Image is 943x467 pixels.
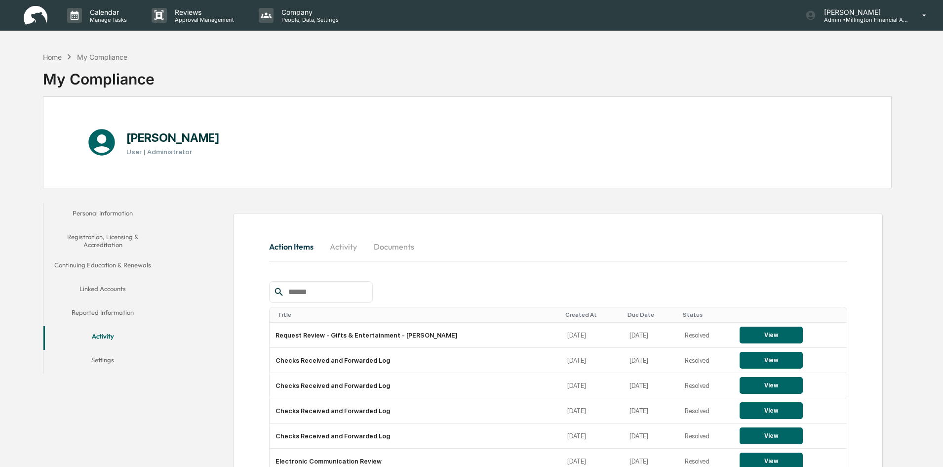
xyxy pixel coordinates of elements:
p: Manage Tasks [82,16,132,23]
div: Toggle SortBy [565,311,620,318]
button: Activity [43,326,162,350]
div: secondary tabs example [43,203,162,374]
div: Toggle SortBy [683,311,730,318]
p: People, Data, Settings [274,16,344,23]
p: Reviews [167,8,239,16]
td: [DATE] [624,348,678,373]
a: View [740,356,803,364]
p: Admin • Millington Financial Advisors, LLC [816,16,908,23]
td: [DATE] [624,323,678,348]
td: [DATE] [624,398,678,424]
button: View [740,377,803,394]
button: Documents [366,235,422,258]
a: View [740,382,803,389]
button: View [740,352,803,369]
button: Registration, Licensing & Accreditation [43,227,162,255]
td: Checks Received and Forwarded Log [270,424,561,449]
td: Resolved [679,424,734,449]
iframe: Open customer support [911,434,938,461]
td: Checks Received and Forwarded Log [270,373,561,398]
h3: User | Administrator [126,148,220,156]
button: Activity [321,235,366,258]
img: logo [24,6,47,25]
button: Continuing Education & Renewals [43,255,162,279]
div: My Compliance [43,62,155,88]
td: [DATE] [561,373,624,398]
button: Settings [43,350,162,374]
td: Request Review - Gifts & Entertainment - [PERSON_NAME] [270,323,561,348]
div: My Compliance [77,53,127,61]
td: [DATE] [624,424,678,449]
a: View [740,331,803,339]
button: View [740,402,803,419]
td: [DATE] [561,323,624,348]
button: Personal Information [43,203,162,227]
td: Resolved [679,348,734,373]
h1: [PERSON_NAME] [126,130,220,145]
p: Calendar [82,8,132,16]
button: Action Items [269,235,321,258]
div: Home [43,53,62,61]
td: Resolved [679,398,734,424]
p: Approval Management [167,16,239,23]
td: [DATE] [561,348,624,373]
div: Toggle SortBy [277,311,557,318]
td: Resolved [679,373,734,398]
td: Checks Received and Forwarded Log [270,348,561,373]
div: secondary tabs example [269,235,847,258]
td: [DATE] [561,424,624,449]
td: Checks Received and Forwarded Log [270,398,561,424]
div: Toggle SortBy [742,311,843,318]
div: Toggle SortBy [628,311,674,318]
button: Reported Information [43,302,162,326]
button: View [740,327,803,343]
p: [PERSON_NAME] [816,8,908,16]
a: View [740,407,803,414]
button: View [740,427,803,444]
p: Company [274,8,344,16]
a: View [740,457,803,465]
button: Linked Accounts [43,279,162,302]
a: View [740,432,803,439]
td: [DATE] [624,373,678,398]
td: Resolved [679,323,734,348]
td: [DATE] [561,398,624,424]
